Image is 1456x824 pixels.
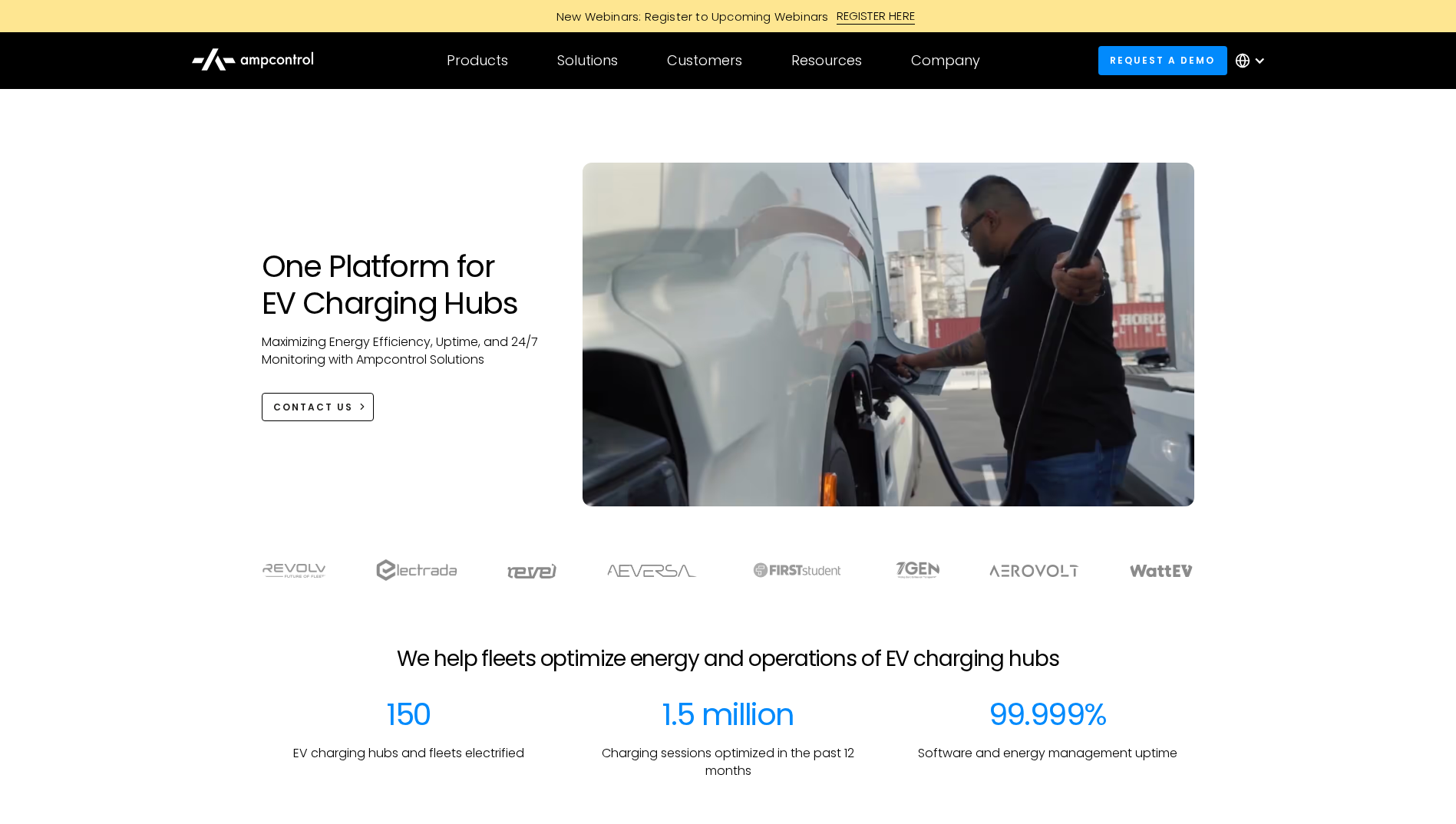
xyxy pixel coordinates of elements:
[911,52,980,69] div: Company
[262,248,553,321] h1: One Platform for EV Charging Hubs
[837,8,916,25] div: REGISTER HERE
[989,696,1107,733] div: 99.999%
[791,52,862,69] div: Resources
[918,745,1177,762] p: Software and energy management uptime
[667,52,742,69] div: Customers
[989,565,1080,577] img: Aerovolt Logo
[376,559,457,581] img: electrada logo
[293,745,524,762] p: EV charging hubs and fleets electrified
[662,696,794,733] div: 1.5 million
[273,400,353,414] div: CONTACT US
[386,696,431,733] div: 150
[262,393,375,421] a: CONTACT US
[1129,565,1194,577] img: WattEV logo
[1098,46,1227,74] a: Request a demo
[557,52,618,69] div: Solutions
[581,745,876,780] p: Charging sessions optimized in the past 12 months
[262,334,553,368] p: Maximizing Energy Efficiency, Uptime, and 24/7 Monitoring with Ampcontrol Solutions
[397,646,1058,672] h2: We help fleets optimize energy and operations of EV charging hubs
[447,52,508,69] div: Products
[541,8,837,25] div: New Webinars: Register to Upcoming Webinars
[383,8,1074,25] a: New Webinars: Register to Upcoming WebinarsREGISTER HERE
